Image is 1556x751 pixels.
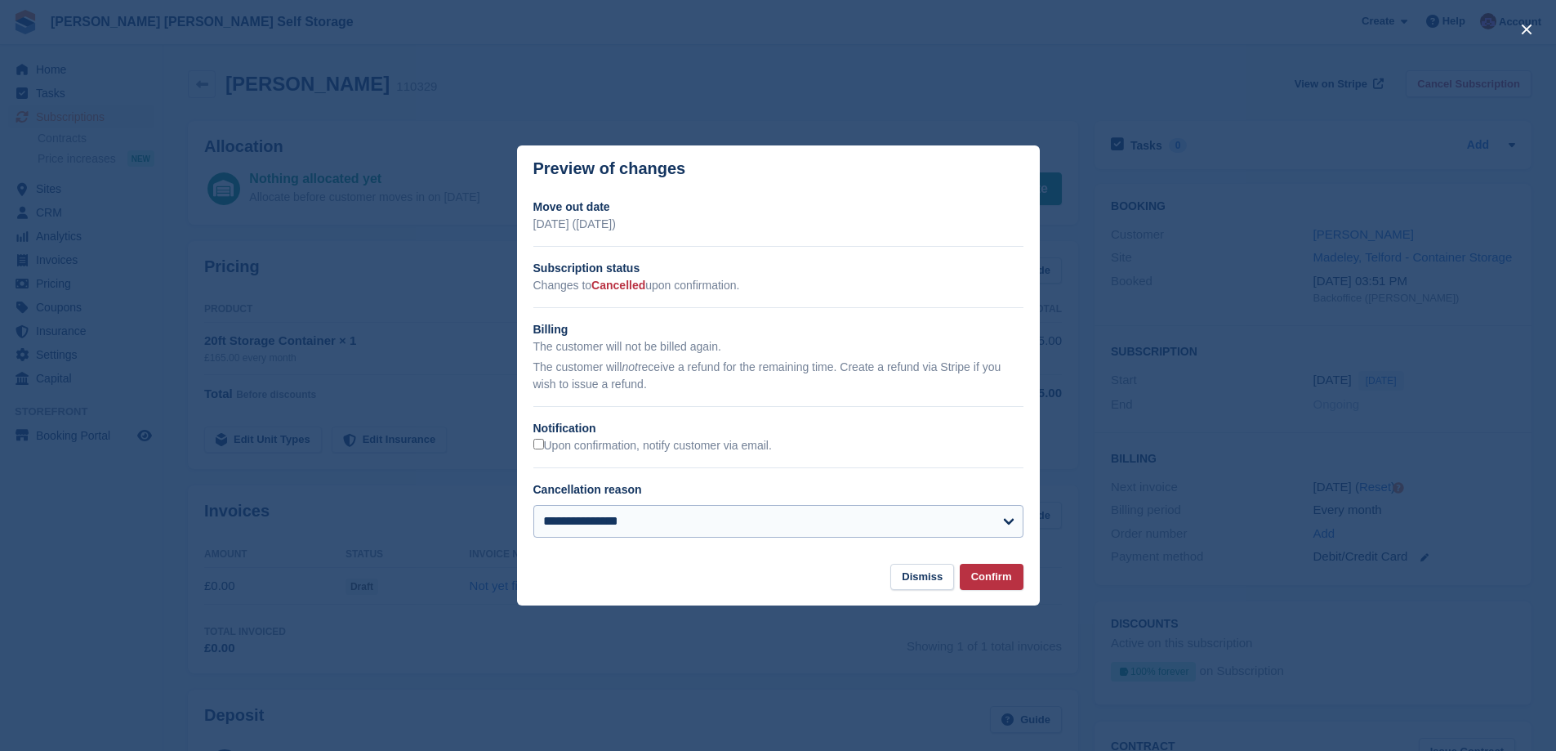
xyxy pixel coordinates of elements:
[533,159,686,178] p: Preview of changes
[533,420,1023,437] h2: Notification
[533,199,1023,216] h2: Move out date
[591,279,645,292] span: Cancelled
[533,439,544,449] input: Upon confirmation, notify customer via email.
[533,277,1023,294] p: Changes to upon confirmation.
[533,338,1023,355] p: The customer will not be billed again.
[533,359,1023,393] p: The customer will receive a refund for the remaining time. Create a refund via Stripe if you wish...
[960,564,1023,591] button: Confirm
[533,483,642,496] label: Cancellation reason
[622,360,637,373] em: not
[1514,16,1540,42] button: close
[533,260,1023,277] h2: Subscription status
[533,216,1023,233] p: [DATE] ([DATE])
[533,439,772,454] label: Upon confirmation, notify customer via email.
[533,321,1023,338] h2: Billing
[890,564,954,591] button: Dismiss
